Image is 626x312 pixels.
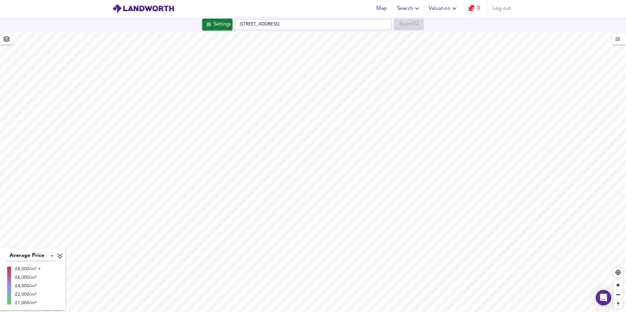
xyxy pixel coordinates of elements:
button: Map [371,2,392,15]
div: £4,000/m² [15,283,41,289]
div: £2,000/m² [15,291,41,298]
div: £1,000/m² [15,300,41,306]
div: Open Intercom Messenger [596,290,611,305]
a: 0 [469,4,480,13]
div: Enable a Source before running a Search [394,19,424,30]
span: Map [374,4,389,13]
div: Click to configure Search Settings [202,19,232,30]
div: Average Price [6,251,56,261]
span: Search [397,4,421,13]
button: Log out [490,2,514,15]
button: Zoom out [613,290,623,299]
div: Settings [214,20,231,29]
span: Valuation [429,4,458,13]
button: Find my location [613,268,623,277]
button: Reset bearing to north [613,299,623,309]
div: £8,000/m² + [15,266,41,272]
input: Enter a location... [235,19,392,30]
img: logo [112,4,174,13]
div: £6,000/m² [15,274,41,281]
button: Search [395,2,424,15]
button: Settings [202,19,232,30]
button: 0 [464,2,484,15]
button: Valuation [426,2,461,15]
span: Log out [493,4,511,13]
button: Zoom in [613,280,623,290]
